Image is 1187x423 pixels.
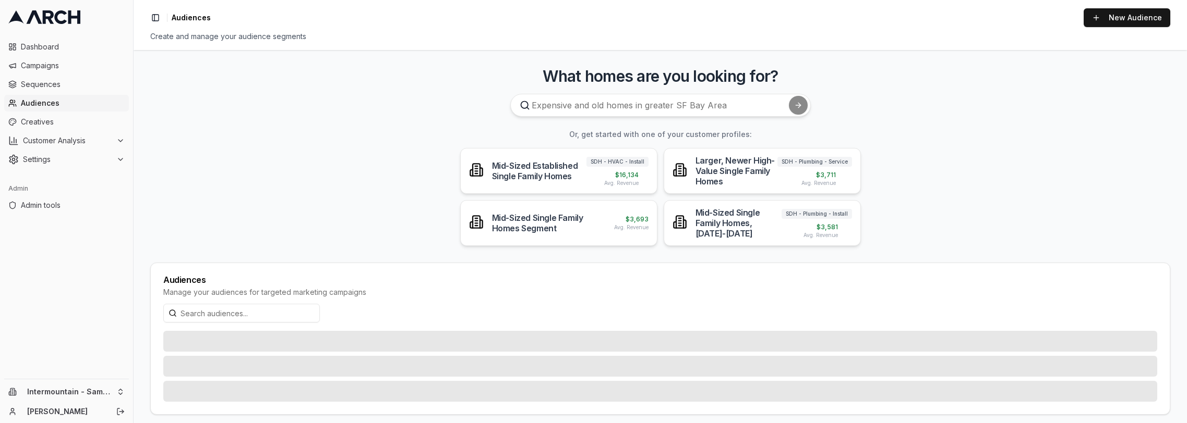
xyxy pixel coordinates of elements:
div: Mid-Sized Established Single Family Homes [492,160,586,181]
span: Campaigns [21,60,125,71]
span: Audiences [172,13,211,23]
span: Avg. Revenue [804,231,838,239]
button: Settings [4,151,129,168]
h3: What homes are you looking for? [150,67,1170,85]
a: Audiences [4,95,129,111]
a: New Audience [1084,8,1170,27]
h3: Or, get started with one of your customer profiles: [150,129,1170,140]
button: Customer Analysis [4,132,129,149]
div: Mid-Sized Single Family Homes, [DATE]-[DATE] [696,207,782,239]
span: Dashboard [21,42,125,52]
div: Manage your audiences for targeted marketing campaigns [163,287,1157,297]
button: Intermountain - Same Day [4,383,129,400]
div: Admin [4,180,129,197]
div: Audiences [163,276,1157,284]
a: [PERSON_NAME] [27,406,105,417]
a: Sequences [4,76,129,93]
a: Admin tools [4,197,129,214]
button: Log out [113,404,128,419]
span: Audiences [21,98,125,108]
span: Settings [23,154,112,165]
input: Expensive and old homes in greater SF Bay Area [510,94,811,117]
a: Dashboard [4,39,129,55]
span: Admin tools [21,200,125,210]
span: Avg. Revenue [614,223,649,231]
span: $ 3,581 [817,223,838,231]
a: Campaigns [4,57,129,74]
span: Avg. Revenue [801,179,836,187]
span: Customer Analysis [23,135,112,146]
span: SDH - Plumbing - Service [777,157,852,167]
span: $ 16,134 [615,171,639,179]
input: Search audiences... [163,304,320,322]
a: Creatives [4,114,129,130]
div: Larger, Newer High-Value Single Family Homes [696,155,777,186]
span: Sequences [21,79,125,90]
span: Avg. Revenue [604,179,639,187]
span: $ 3,693 [626,215,649,223]
span: Creatives [21,117,125,127]
div: Create and manage your audience segments [150,31,1170,42]
span: $ 3,711 [816,171,836,179]
span: SDH - HVAC - Install [586,157,649,167]
nav: breadcrumb [172,13,211,23]
span: Intermountain - Same Day [27,387,112,396]
div: Mid-Sized Single Family Homes Segment [492,213,606,233]
span: SDH - Plumbing - Install [782,209,852,219]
